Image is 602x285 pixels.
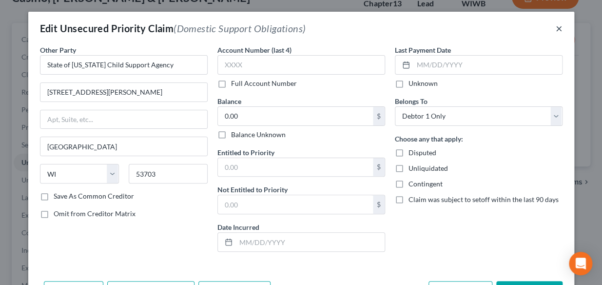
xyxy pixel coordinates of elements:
input: Apt, Suite, etc... [40,110,207,129]
input: 0.00 [218,195,373,214]
div: $ [373,107,385,125]
div: $ [373,195,385,214]
label: Choose any that apply: [395,134,463,144]
div: Open Intercom Messenger [569,252,592,275]
input: MM/DD/YYYY [413,56,562,74]
label: Entitled to Priority [217,147,274,158]
span: Belongs To [395,97,427,105]
label: Not Entitled to Priority [217,184,288,195]
input: Search creditor by name... [40,55,208,75]
input: Enter zip... [129,164,208,183]
input: MM/DD/YYYY [236,233,385,251]
span: Omit from Creditor Matrix [54,209,136,218]
div: $ [373,158,385,177]
button: × [556,22,563,34]
span: Other Party [40,46,76,54]
span: Claim was subject to setoff within the last 90 days [408,195,559,204]
label: Account Number (last 4) [217,45,291,55]
span: Disputed [408,148,436,157]
label: Unknown [408,79,438,88]
label: Balance [217,96,241,106]
label: Date Incurred [217,222,259,232]
input: Enter address... [40,83,207,102]
label: Last Payment Date [395,45,451,55]
div: Edit Unsecured Priority Claim [40,21,306,35]
input: 0.00 [218,158,373,177]
span: Unliquidated [408,164,448,172]
label: Save As Common Creditor [54,191,134,201]
input: 0.00 [218,107,373,125]
input: XXXX [217,55,385,75]
label: Full Account Number [231,79,297,88]
input: Enter city... [40,137,207,156]
span: (Domestic Support Obligations) [174,22,306,34]
span: Contingent [408,180,443,188]
label: Balance Unknown [231,130,286,140]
